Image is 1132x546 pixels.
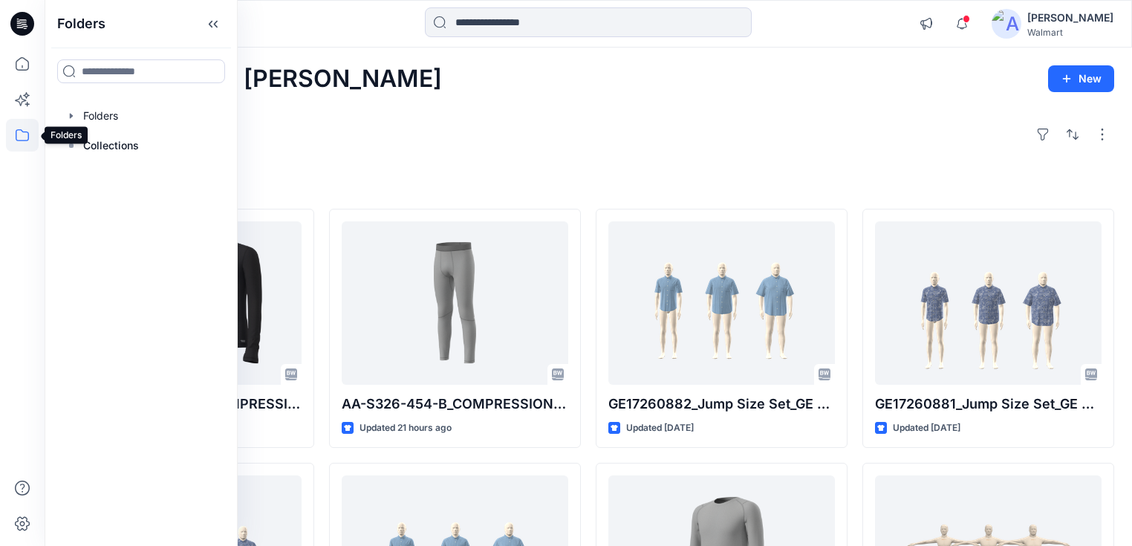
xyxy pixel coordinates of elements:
p: Collections [83,137,139,155]
p: Updated [DATE] [626,420,694,436]
p: GE17260881_Jump Size Set_GE SS Slub Cotton Shirt [875,394,1102,415]
div: [PERSON_NAME] [1027,9,1113,27]
a: GE17260881_Jump Size Set_GE SS Slub Cotton Shirt [875,221,1102,385]
h4: Styles [62,176,1114,194]
p: AA-S326-454-B_COMPRESSION PANT [342,394,568,415]
a: GE17260882_Jump Size Set_GE SS Chambray Shirt [608,221,835,385]
img: avatar [992,9,1021,39]
p: GE17260882_Jump Size Set_GE SS Chambray Shirt [608,394,835,415]
h2: Welcome back, [PERSON_NAME] [62,65,442,93]
p: Updated [DATE] [893,420,960,436]
div: Walmart [1027,27,1113,38]
p: Updated 21 hours ago [360,420,452,436]
button: New [1048,65,1114,92]
a: AA-S326-454-B_COMPRESSION PANT [342,221,568,385]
